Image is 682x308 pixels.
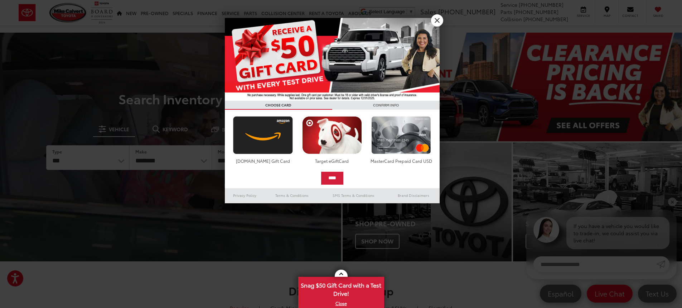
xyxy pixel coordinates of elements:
img: mastercard.png [369,116,433,154]
div: Target eGiftCard [300,158,364,164]
div: [DOMAIN_NAME] Gift Card [231,158,295,164]
img: targetcard.png [300,116,364,154]
span: Snag $50 Gift Card with a Test Drive! [299,278,383,299]
h3: CONFIRM INFO [332,101,440,110]
a: Brand Disclaimers [387,191,440,200]
a: SMS Terms & Conditions [320,191,387,200]
h3: CHOOSE CARD [225,101,332,110]
img: 55838_top_625864.jpg [225,18,440,101]
div: MasterCard Prepaid Card USD [369,158,433,164]
a: Terms & Conditions [265,191,319,200]
a: Privacy Policy [225,191,265,200]
img: amazoncard.png [231,116,295,154]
